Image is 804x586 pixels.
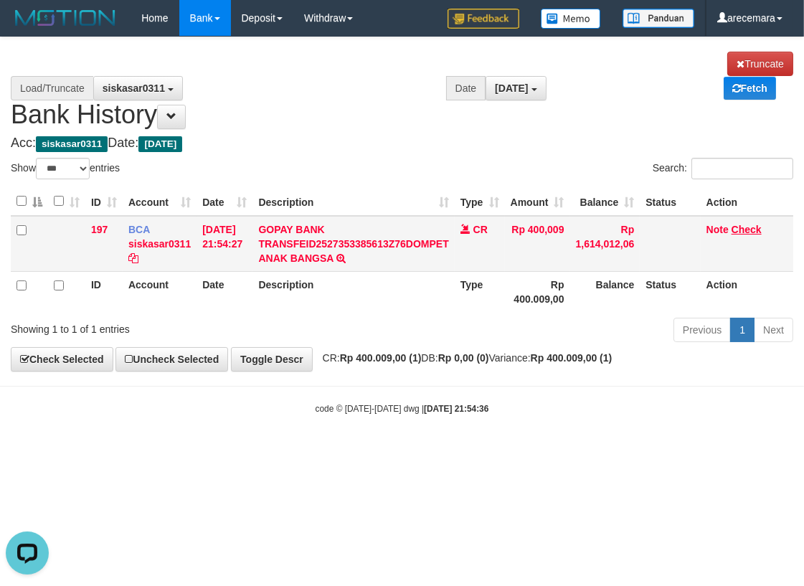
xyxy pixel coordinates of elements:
button: siskasar0311 [93,76,183,100]
td: Rp 400,009 [505,216,570,272]
th: Type [455,271,505,312]
input: Search: [691,158,793,179]
strong: [DATE] 21:54:36 [424,404,488,414]
h1: Bank History [11,52,793,129]
span: 197 [91,224,108,235]
div: Showing 1 to 1 of 1 entries [11,316,324,336]
img: Feedback.jpg [448,9,519,29]
a: Fetch [724,77,776,100]
th: Type: activate to sort column ascending [455,187,505,216]
a: Previous [673,318,731,342]
h4: Acc: Date: [11,136,793,151]
a: Check [732,224,762,235]
th: Amount: activate to sort column ascending [505,187,570,216]
th: Status [640,187,700,216]
th: Description [252,271,454,312]
span: [DATE] [495,82,528,94]
th: ID [85,271,123,312]
th: Account [123,271,197,312]
th: Rp 400.009,00 [505,271,570,312]
th: Date: activate to sort column ascending [197,187,252,216]
a: siskasar0311 [128,238,191,250]
th: Account: activate to sort column ascending [123,187,197,216]
th: Balance: activate to sort column ascending [570,187,640,216]
a: Uncheck Selected [115,347,228,372]
button: Open LiveChat chat widget [6,6,49,49]
small: code © [DATE]-[DATE] dwg | [316,404,489,414]
strong: Rp 400.009,00 (1) [531,352,613,364]
th: Status [640,271,700,312]
a: Check Selected [11,347,113,372]
a: Next [754,318,793,342]
td: [DATE] 21:54:27 [197,216,252,272]
span: siskasar0311 [36,136,108,152]
th: Balance [570,271,640,312]
span: [DATE] [138,136,182,152]
img: Button%20Memo.svg [541,9,601,29]
select: Showentries [36,158,90,179]
th: Date [197,271,252,312]
th: Action [701,187,793,216]
th: : activate to sort column descending [11,187,48,216]
th: : activate to sort column ascending [48,187,85,216]
th: Action [701,271,793,312]
span: siskasar0311 [103,82,165,94]
button: [DATE] [486,76,546,100]
strong: Rp 0,00 (0) [438,352,489,364]
a: Note [706,224,729,235]
strong: Rp 400.009,00 (1) [340,352,422,364]
td: Rp 1,614,012,06 [570,216,640,272]
span: CR: DB: Variance: [316,352,613,364]
div: Load/Truncate [11,76,93,100]
img: panduan.png [623,9,694,28]
th: Description: activate to sort column ascending [252,187,454,216]
label: Search: [653,158,793,179]
a: 1 [730,318,755,342]
a: GOPAY BANK TRANSFEID2527353385613Z76DOMPET ANAK BANGSA [258,224,448,264]
a: Truncate [727,52,793,76]
a: Copy siskasar0311 to clipboard [128,252,138,264]
div: Date [446,76,486,100]
label: Show entries [11,158,120,179]
span: BCA [128,224,150,235]
span: CR [473,224,488,235]
th: ID: activate to sort column ascending [85,187,123,216]
img: MOTION_logo.png [11,7,120,29]
a: Toggle Descr [231,347,313,372]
